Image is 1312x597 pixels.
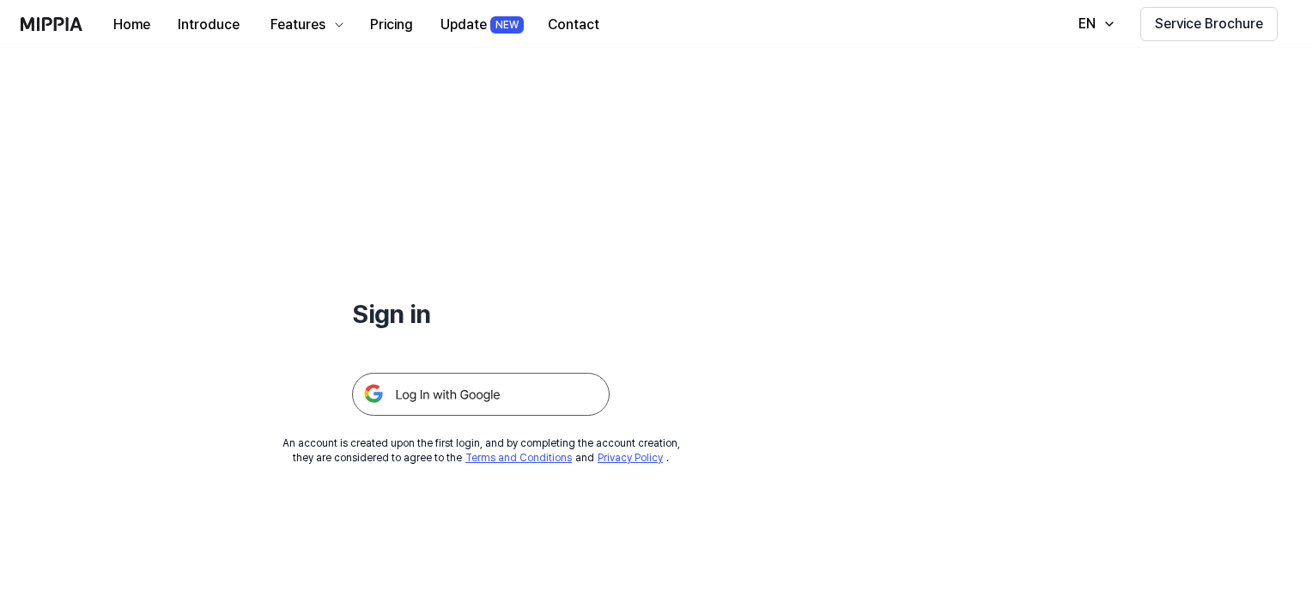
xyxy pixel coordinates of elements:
button: UpdateNEW [427,8,534,42]
div: Features [267,15,329,35]
button: Contact [534,8,613,42]
a: Terms and Conditions [465,452,572,464]
button: Home [100,8,164,42]
div: NEW [490,16,524,34]
button: EN [1061,7,1127,41]
button: Introduce [164,8,253,42]
div: EN [1075,14,1099,34]
a: Privacy Policy [598,452,663,464]
img: logo [21,17,82,31]
div: An account is created upon the first login, and by completing the account creation, they are cons... [282,436,680,466]
a: UpdateNEW [427,1,534,48]
h1: Sign in [352,295,610,332]
button: Service Brochure [1140,7,1278,41]
img: 구글 로그인 버튼 [352,373,610,416]
button: Features [253,8,356,42]
button: Pricing [356,8,427,42]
